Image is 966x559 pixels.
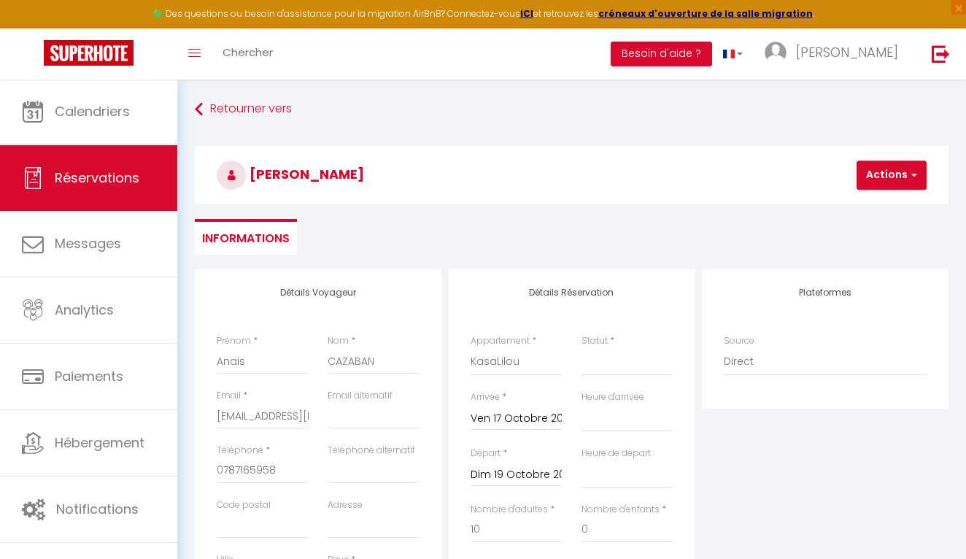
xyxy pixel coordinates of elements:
[55,367,123,385] span: Paiements
[932,45,950,63] img: logout
[217,498,271,512] label: Code postal
[471,447,501,460] label: Départ
[217,389,241,403] label: Email
[471,334,530,348] label: Appartement
[212,28,284,80] a: Chercher
[520,7,533,20] a: ICI
[598,7,813,20] a: créneaux d'ouverture de la salle migration
[796,43,898,61] span: [PERSON_NAME]
[56,500,139,518] span: Notifications
[44,40,134,66] img: Super Booking
[471,503,548,517] label: Nombre d'adultes
[611,42,712,66] button: Besoin d'aide ?
[581,503,660,517] label: Nombre d'enfants
[217,288,420,298] h4: Détails Voyageur
[471,288,673,298] h4: Détails Réservation
[328,498,363,512] label: Adresse
[581,334,608,348] label: Statut
[724,334,754,348] label: Source
[55,234,121,252] span: Messages
[55,169,139,187] span: Réservations
[195,219,297,255] li: Informations
[217,165,364,183] span: [PERSON_NAME]
[754,28,916,80] a: ... [PERSON_NAME]
[765,42,787,63] img: ...
[55,301,114,319] span: Analytics
[217,334,251,348] label: Prénom
[581,447,651,460] label: Heure de départ
[328,334,349,348] label: Nom
[328,444,415,458] label: Téléphone alternatif
[217,444,263,458] label: Téléphone
[195,96,948,123] a: Retourner vers
[724,288,927,298] h4: Plateformes
[471,390,500,404] label: Arrivée
[55,102,130,120] span: Calendriers
[55,433,144,452] span: Hébergement
[223,45,273,60] span: Chercher
[581,390,644,404] label: Heure d'arrivée
[857,161,927,190] button: Actions
[328,389,393,403] label: Email alternatif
